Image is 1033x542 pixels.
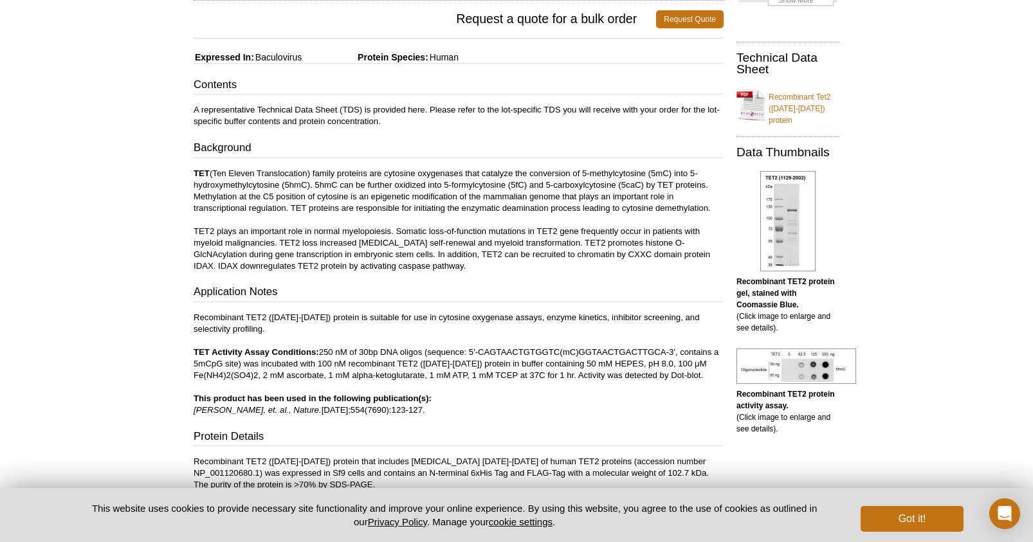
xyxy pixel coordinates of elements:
b: Recombinant TET2 protein gel, stained with Coomassie Blue. [736,277,835,309]
h3: Contents [194,77,724,95]
h3: Protein Details [194,429,724,447]
span: Protein Species: [304,52,428,62]
span: Baculovirus [254,52,302,62]
span: Expressed In: [194,52,254,62]
h3: Background [194,140,724,158]
a: Request Quote [656,10,724,28]
strong: TET Activity Assay Conditions: [194,347,319,357]
p: (Click image to enlarge and see details). [736,388,839,435]
p: (Click image to enlarge and see details). [736,276,839,334]
img: Recombinant TET2 protein gel. [760,171,816,271]
strong: TET [194,168,210,178]
h3: Application Notes [194,284,724,302]
i: [PERSON_NAME], et. al., Nature. [194,405,322,415]
p: (Ten Eleven Translocation) family proteins are cytosine oxygenases that catalyze the conversion o... [194,168,724,272]
p: Recombinant TET2 ([DATE]-[DATE]) protein that includes [MEDICAL_DATA] [DATE]-[DATE] of human TET2... [194,456,724,491]
p: This website uses cookies to provide necessary site functionality and improve your online experie... [69,501,839,528]
h2: Technical Data Sheet [736,52,839,75]
span: Request a quote for a bulk order [194,10,656,28]
b: This product has been used in the following publication(s): [194,393,432,403]
button: cookie settings [489,516,553,527]
p: Recombinant TET2 ([DATE]-[DATE]) protein is suitable for use in cytosine oxygenase assays, enzyme... [194,312,724,416]
p: A representative Technical Data Sheet (TDS) is provided here. Please refer to the lot-specific TD... [194,104,724,127]
span: Human [428,52,459,62]
b: Recombinant TET2 protein activity assay. [736,390,835,410]
img: Recombinant TET2 protein activity assay [736,348,856,384]
button: Got it! [861,506,964,532]
a: Privacy Policy [368,516,427,527]
a: Recombinant Tet2 ([DATE]-[DATE]) protein [736,84,839,126]
div: Open Intercom Messenger [989,498,1020,529]
h2: Data Thumbnails [736,147,839,158]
